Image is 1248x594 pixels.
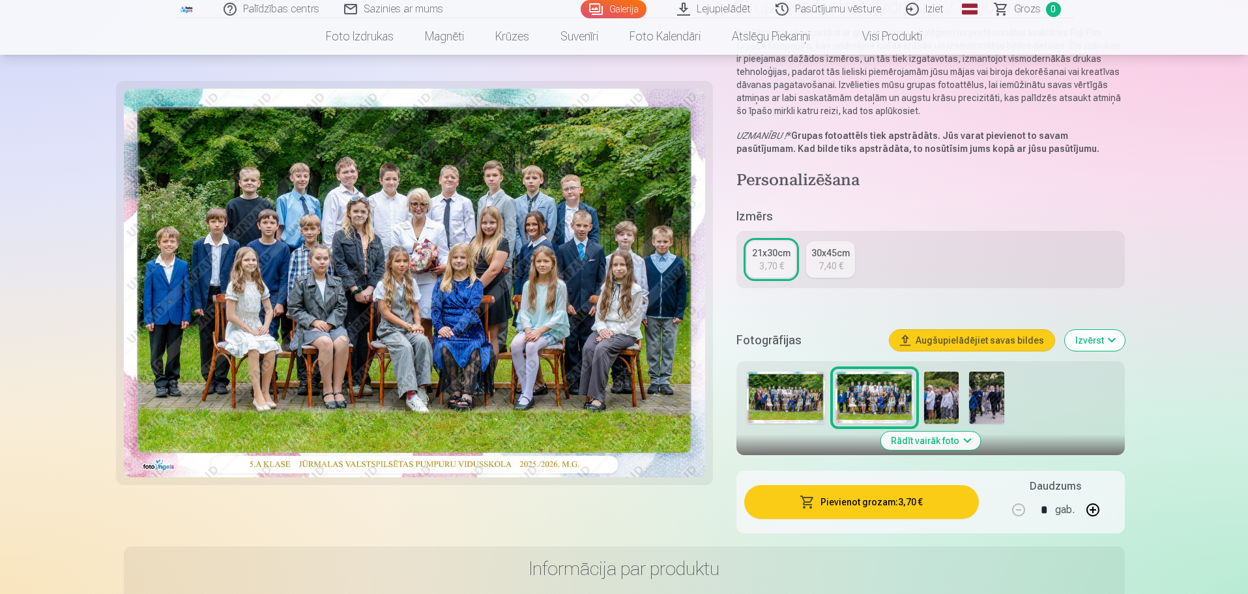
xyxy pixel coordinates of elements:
[716,18,826,55] a: Atslēgu piekariņi
[736,207,1124,226] h5: Izmērs
[134,557,1114,580] h3: Informācija par produktu
[736,26,1124,117] p: Iemūžiniet īpašus mirkļus ar ģimeni, klasi vai kolēģiem uz profesionālas kvalitātes Fuji Film Cry...
[826,18,938,55] a: Visi produkti
[747,241,796,278] a: 21x30cm3,70 €
[1030,479,1081,494] h5: Daudzums
[1046,2,1061,17] span: 0
[819,260,843,273] div: 7,40 €
[1055,494,1075,526] div: gab.
[736,331,878,349] h5: Fotogrāfijas
[806,241,855,278] a: 30x45cm7,40 €
[736,130,787,141] em: UZMANĪBU !
[736,130,1099,154] strong: Grupas fotoattēls tiek apstrādāts. Jūs varat pievienot to savam pasūtījumam. Kad bilde tiks apstr...
[545,18,614,55] a: Suvenīri
[752,246,791,260] div: 21x30cm
[1014,1,1041,17] span: Grozs
[480,18,545,55] a: Krūzes
[811,246,850,260] div: 30x45cm
[880,432,980,450] button: Rādīt vairāk foto
[744,485,978,519] button: Pievienot grozam:3,70 €
[759,260,784,273] div: 3,70 €
[890,330,1054,351] button: Augšupielādējiet savas bildes
[180,5,194,13] img: /fa3
[614,18,716,55] a: Foto kalendāri
[736,171,1124,192] h4: Personalizēšana
[409,18,480,55] a: Magnēti
[1065,330,1125,351] button: Izvērst
[310,18,409,55] a: Foto izdrukas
